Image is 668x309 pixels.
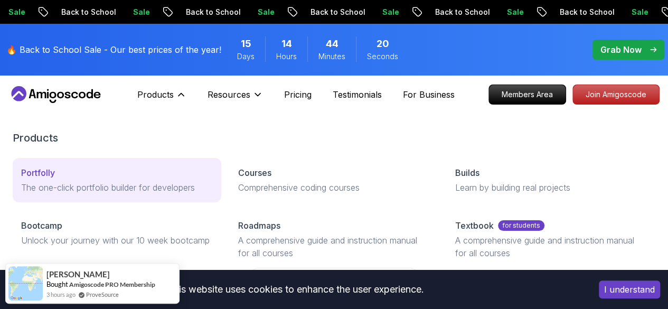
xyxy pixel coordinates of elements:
[21,166,55,179] p: Portfolly
[46,280,68,288] span: Bought
[230,158,438,202] a: CoursesComprehensive coding courses
[487,7,521,17] p: Sale
[42,7,114,17] p: Back to School
[455,166,479,179] p: Builds
[573,85,659,104] p: Join Amigoscode
[137,88,186,109] button: Products
[21,181,213,194] p: The one-click portfolio builder for developers
[367,51,398,62] span: Seconds
[238,181,430,194] p: Comprehensive coding courses
[69,280,155,288] a: Amigoscode PRO Membership
[8,278,583,301] div: This website uses cookies to enhance the user experience.
[489,85,566,104] p: Members Area
[599,280,660,298] button: Accept cookies
[291,7,363,17] p: Back to School
[600,43,642,56] p: Grab Now
[455,181,647,194] p: Learn by building real projects
[241,36,251,51] span: 15 Days
[612,7,646,17] p: Sale
[166,7,238,17] p: Back to School
[403,88,455,101] a: For Business
[237,51,255,62] span: Days
[238,234,430,259] p: A comprehensive guide and instruction manual for all courses
[488,85,566,105] a: Members Area
[21,219,62,232] p: Bootcamp
[238,219,280,232] p: Roadmaps
[326,36,338,51] span: 44 Minutes
[318,51,345,62] span: Minutes
[377,36,389,51] span: 20 Seconds
[208,88,250,101] p: Resources
[363,7,397,17] p: Sale
[6,43,221,56] p: 🔥 Back to School Sale - Our best prices of the year!
[447,158,655,202] a: BuildsLearn by building real projects
[230,211,438,268] a: RoadmapsA comprehensive guide and instruction manual for all courses
[208,88,263,109] button: Resources
[13,130,655,145] h2: Products
[238,7,272,17] p: Sale
[284,88,312,101] a: Pricing
[572,85,660,105] a: Join Amigoscode
[21,234,213,247] p: Unlock your journey with our 10 week bootcamp
[455,219,494,232] p: Textbook
[46,290,76,299] span: 3 hours ago
[137,88,174,101] p: Products
[86,290,119,299] a: ProveSource
[46,270,110,279] span: [PERSON_NAME]
[416,7,487,17] p: Back to School
[13,158,221,202] a: PortfollyThe one-click portfolio builder for developers
[333,88,382,101] a: Testimonials
[114,7,147,17] p: Sale
[540,7,612,17] p: Back to School
[8,266,43,301] img: provesource social proof notification image
[447,211,655,268] a: Textbookfor studentsA comprehensive guide and instruction manual for all courses
[498,220,544,231] p: for students
[238,166,271,179] p: Courses
[276,51,297,62] span: Hours
[13,211,221,255] a: BootcampUnlock your journey with our 10 week bootcamp
[281,36,292,51] span: 14 Hours
[455,234,647,259] p: A comprehensive guide and instruction manual for all courses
